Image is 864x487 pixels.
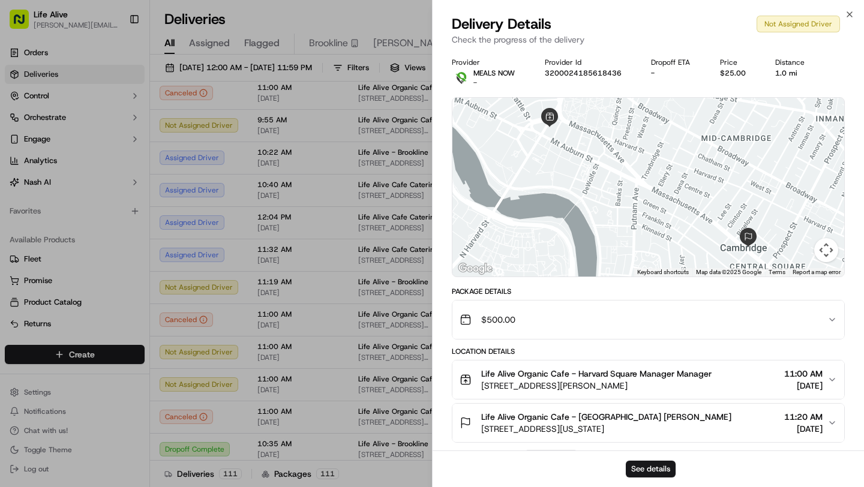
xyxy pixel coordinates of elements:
span: [DATE] [784,380,823,392]
button: Keyboard shortcuts [637,268,689,276]
span: API Documentation [113,174,193,186]
div: Provider [452,58,526,67]
div: Package Details [452,287,845,296]
img: 1736555255976-a54dd68f-1ca7-489b-9aae-adbdc363a1c4 [12,115,34,136]
button: Start new chat [204,118,218,133]
button: Add Event [524,450,578,464]
span: 11:20 AM [784,411,823,423]
span: Map data ©2025 Google [696,269,761,275]
a: Powered byPylon [85,203,145,212]
span: [STREET_ADDRESS][US_STATE] [481,423,731,435]
span: Knowledge Base [24,174,92,186]
a: Terms (opens in new tab) [769,269,785,275]
a: 📗Knowledge Base [7,169,97,191]
span: 11:00 AM [784,368,823,380]
div: 💻 [101,175,111,185]
a: Open this area in Google Maps (opens a new window) [455,261,495,276]
div: We're available if you need us! [41,127,152,136]
img: melas_now_logo.png [452,68,471,88]
span: Life Alive Organic Cafe - Harvard Square Manager Manager [481,368,712,380]
img: Nash [12,12,36,36]
p: MEALS NOW [473,68,515,78]
span: [STREET_ADDRESS][PERSON_NAME] [481,380,712,392]
input: Got a question? Start typing here... [31,77,216,90]
div: Start new chat [41,115,197,127]
a: 💻API Documentation [97,169,197,191]
span: - [473,78,477,88]
div: $25.00 [720,68,757,78]
span: Life Alive Organic Cafe - [GEOGRAPHIC_DATA] [PERSON_NAME] [481,411,731,423]
a: Report a map error [793,269,841,275]
button: Map camera controls [814,238,838,262]
button: Life Alive Organic Cafe - Harvard Square Manager Manager[STREET_ADDRESS][PERSON_NAME]11:00 AM[DATE] [452,360,844,399]
span: Delivery Details [452,14,551,34]
span: Pylon [119,203,145,212]
div: 1.0 mi [775,68,815,78]
div: Location Details [452,347,845,356]
p: Welcome 👋 [12,48,218,67]
div: - [651,68,701,78]
p: Check the progress of the delivery [452,34,845,46]
button: Life Alive Organic Cafe - [GEOGRAPHIC_DATA] [PERSON_NAME][STREET_ADDRESS][US_STATE]11:20 AM[DATE] [452,404,844,442]
img: Google [455,261,495,276]
button: $500.00 [452,300,844,339]
div: Provider Id [545,58,632,67]
div: 📗 [12,175,22,185]
button: 3200024185618436 [545,68,622,78]
span: $500.00 [481,314,515,326]
div: Price [720,58,757,67]
span: [DATE] [784,423,823,435]
div: Distance [775,58,815,67]
button: See details [626,461,676,477]
div: Dropoff ETA [651,58,701,67]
